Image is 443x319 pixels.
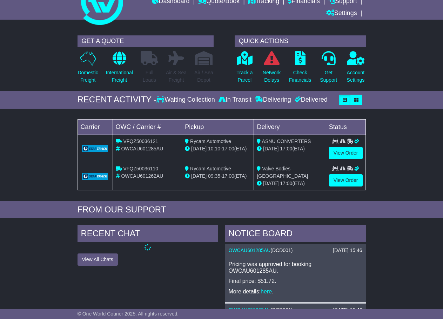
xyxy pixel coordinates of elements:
[293,96,328,104] div: Delivered
[320,51,337,88] a: GetSupport
[190,138,231,144] span: Rycam Automotive
[263,181,278,186] span: [DATE]
[229,307,362,313] div: ( )
[289,69,311,84] p: Check Financials
[257,166,308,179] span: Valve Bodies [GEOGRAPHIC_DATA]
[320,69,337,84] p: Get Support
[121,146,163,151] span: OWCAU601285AU
[182,119,254,135] td: Pickup
[78,311,179,317] span: © One World Courier 2025. All rights reserved.
[261,289,272,294] a: here
[78,205,366,215] div: FROM OUR SUPPORT
[78,225,218,244] div: RECENT CHAT
[191,173,207,179] span: [DATE]
[257,180,323,187] div: (ETA)
[82,145,108,152] img: GetCarrierServiceLogo
[229,261,362,274] p: Pricing was approved for booking OWCAU601285AU.
[257,145,323,152] div: (ETA)
[333,247,362,253] div: [DATE] 15:46
[217,96,253,104] div: In Transit
[333,307,362,313] div: [DATE] 15:46
[229,307,271,313] a: OWCAU601262AU
[329,147,363,159] a: View Order
[78,253,118,266] button: View All Chats
[106,69,133,84] p: International Freight
[78,69,98,84] p: Domestic Freight
[280,181,292,186] span: 17:00
[106,51,133,88] a: InternationalFreight
[254,119,326,135] td: Delivery
[326,8,357,20] a: Settings
[253,96,293,104] div: Delivering
[347,69,365,84] p: Account Settings
[229,247,271,253] a: OWCAU601285AU
[280,146,292,151] span: 17:00
[263,146,278,151] span: [DATE]
[235,35,366,47] div: QUICK ACTIONS
[272,247,291,253] span: DCD001
[208,146,220,151] span: 10:10
[190,166,231,171] span: Rycam Automotive
[121,173,163,179] span: OWCAU601262AU
[222,146,234,151] span: 17:00
[326,119,365,135] td: Status
[123,138,158,144] span: VFQZ50036121
[229,278,362,284] p: Final price: $51.72.
[123,166,158,171] span: VFQZ50036110
[78,95,157,105] div: RECENT ACTIVITY -
[141,69,158,84] p: Full Loads
[113,119,182,135] td: OWC / Carrier #
[272,307,291,313] span: DCD001
[191,146,207,151] span: [DATE]
[78,51,99,88] a: DomesticFreight
[185,172,251,180] div: - (ETA)
[289,51,311,88] a: CheckFinancials
[225,225,366,244] div: NOTICE BOARD
[185,145,251,152] div: - (ETA)
[78,119,113,135] td: Carrier
[347,51,365,88] a: AccountSettings
[329,174,363,186] a: View Order
[262,138,311,144] span: ASNU CONVERTERS
[263,69,281,84] p: Network Delays
[208,173,220,179] span: 09:35
[82,173,108,180] img: GetCarrierServiceLogo
[222,173,234,179] span: 17:00
[156,96,216,104] div: Waiting Collection
[194,69,213,84] p: Air / Sea Depot
[166,69,187,84] p: Air & Sea Freight
[78,35,214,47] div: GET A QUOTE
[262,51,281,88] a: NetworkDelays
[236,51,253,88] a: Track aParcel
[229,288,362,295] p: More details: .
[236,69,253,84] p: Track a Parcel
[229,247,362,253] div: ( )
